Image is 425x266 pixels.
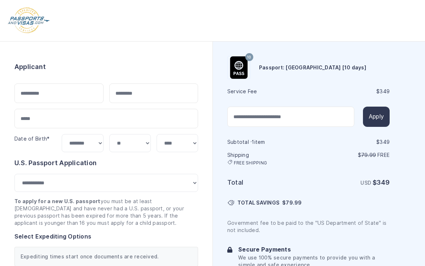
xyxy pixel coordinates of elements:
[252,139,254,145] span: 1
[259,64,366,71] h6: Passport: [GEOGRAPHIC_DATA] [10 days]
[286,200,302,206] span: 79.99
[238,245,390,254] h6: Secure Payments
[309,88,390,95] div: $
[377,179,390,186] span: 349
[227,88,308,95] h6: Service Fee
[380,139,390,145] span: 349
[14,198,101,204] strong: To apply for a new U.S. passport
[282,199,302,206] span: $
[380,89,390,94] span: 349
[7,7,50,34] img: Logo
[227,138,308,146] h6: Subtotal · item
[309,138,390,146] div: $
[360,180,371,186] span: USD
[377,152,390,158] span: Free
[361,152,376,158] span: 79.99
[227,151,308,166] h6: Shipping
[237,199,279,206] span: TOTAL SAVINGS
[14,62,46,72] h6: Applicant
[14,136,49,142] label: Date of Birth*
[14,198,198,227] p: you must be at least [DEMOGRAPHIC_DATA] and have never had a U.S. passport, or your previous pass...
[363,107,390,127] button: Apply
[227,219,390,234] p: Government fee to be paid to the "US Department of State" is not included.
[234,160,267,166] span: FREE SHIPPING
[14,232,198,241] h6: Select Expediting Options
[373,179,390,186] strong: $
[227,177,308,188] h6: Total
[309,151,390,159] p: $
[228,56,250,79] img: Product Name
[14,158,198,168] h6: U.S. Passport Application
[247,53,251,62] span: 10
